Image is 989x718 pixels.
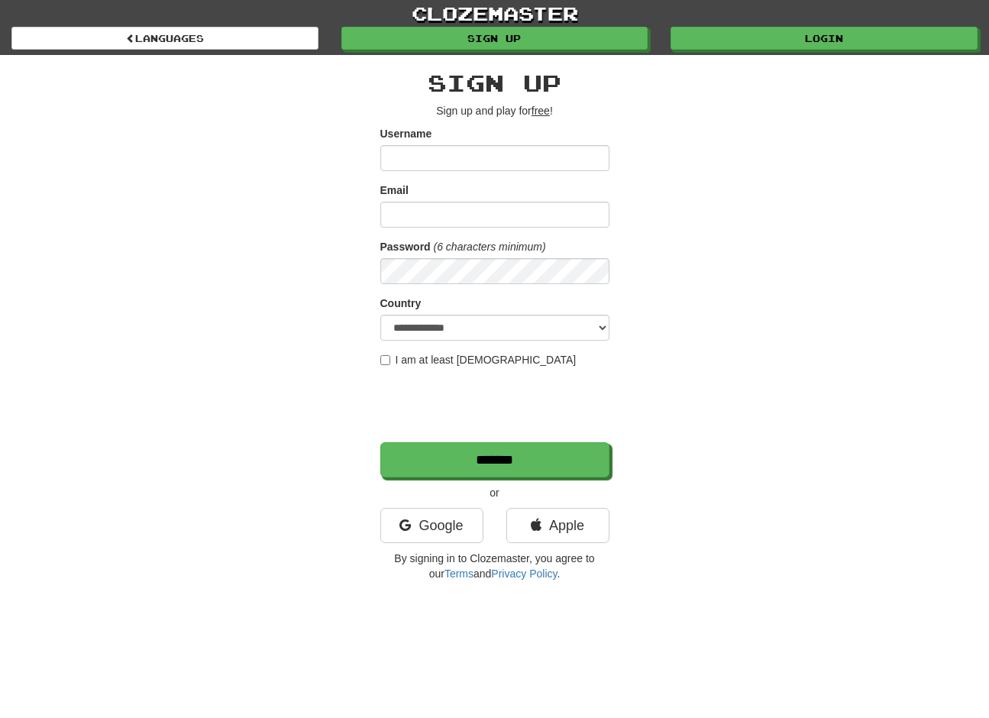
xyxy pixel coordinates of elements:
[506,508,609,543] a: Apple
[532,105,550,117] u: free
[380,239,431,254] label: Password
[444,568,473,580] a: Terms
[380,183,409,198] label: Email
[380,355,390,365] input: I am at least [DEMOGRAPHIC_DATA]
[380,103,609,118] p: Sign up and play for !
[380,508,483,543] a: Google
[434,241,546,253] em: (6 characters minimum)
[380,70,609,95] h2: Sign up
[380,551,609,581] p: By signing in to Clozemaster, you agree to our and .
[11,27,318,50] a: Languages
[380,375,612,435] iframe: reCAPTCHA
[380,485,609,500] p: or
[341,27,648,50] a: Sign up
[491,568,557,580] a: Privacy Policy
[380,126,432,141] label: Username
[671,27,978,50] a: Login
[380,352,577,367] label: I am at least [DEMOGRAPHIC_DATA]
[380,296,422,311] label: Country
